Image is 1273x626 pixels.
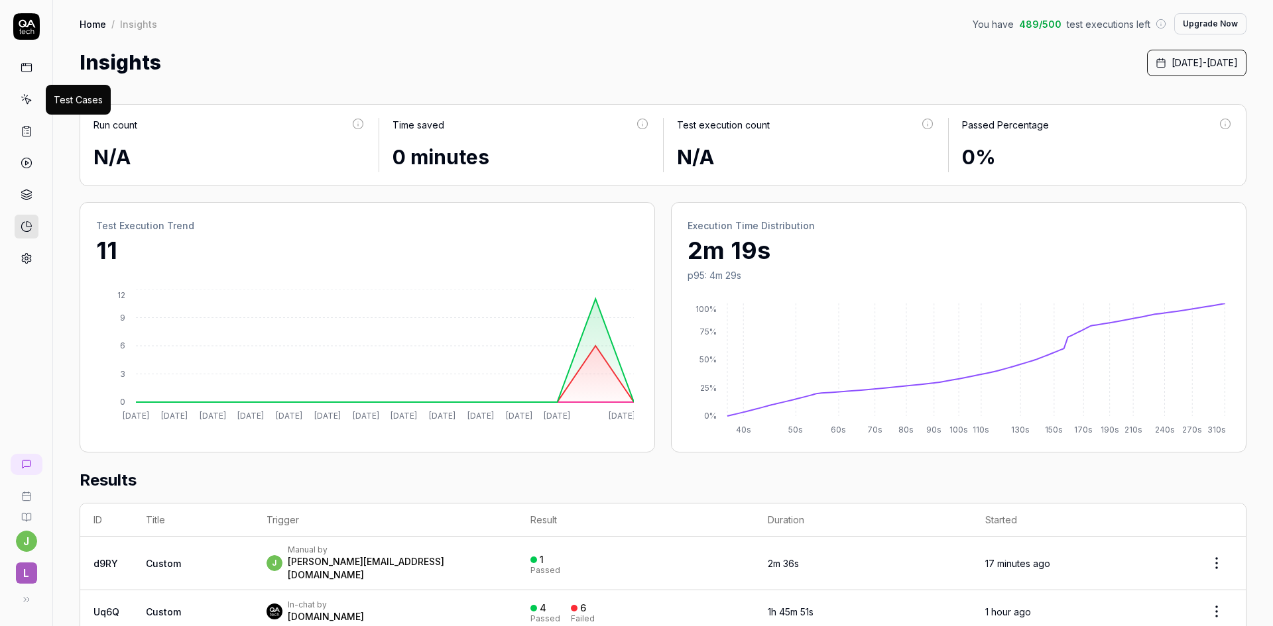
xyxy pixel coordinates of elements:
p: 2m 19s [688,233,1230,268]
p: 11 [96,233,638,268]
span: 489 / 500 [1019,17,1061,31]
tspan: [DATE] [506,411,532,421]
th: Started [972,503,1187,537]
img: 7ccf6c19-61ad-4a6c-8811-018b02a1b829.jpg [267,603,282,619]
th: Result [517,503,755,537]
tspan: [DATE] [467,411,494,421]
time: 1h 45m 51s [768,606,814,617]
tspan: 170s [1074,425,1093,435]
tspan: 50s [788,425,803,435]
tspan: 80s [898,425,914,435]
h2: Execution Time Distribution [688,219,1230,233]
div: Passed [530,566,560,574]
tspan: 6 [120,340,125,350]
a: Home [80,17,106,30]
div: 0% [962,142,1233,172]
th: Title [133,503,253,537]
time: 2m 36s [768,558,799,569]
a: d9RY [93,558,118,569]
tspan: 0 [120,397,125,407]
time: 17 minutes ago [985,558,1050,569]
span: You have [973,17,1014,31]
div: Run count [93,118,137,132]
tspan: 25% [700,383,717,393]
div: N/A [93,142,365,172]
tspan: 310s [1207,425,1226,435]
tspan: [DATE] [429,411,455,421]
tspan: [DATE] [314,411,341,421]
div: In-chat by [288,600,364,610]
span: Custom [146,606,181,617]
p: p95: 4m 29s [688,268,1230,282]
span: j [267,555,282,571]
div: Insights [120,17,157,30]
tspan: 110s [973,425,989,435]
tspan: 270s [1182,425,1202,435]
div: Test Cases [54,93,103,107]
h1: Insights [80,48,161,78]
tspan: 3 [120,369,125,379]
div: / [111,17,115,30]
tspan: [DATE] [237,411,264,421]
tspan: 75% [699,327,717,337]
div: N/A [677,142,935,172]
tspan: [DATE] [391,411,417,421]
tspan: [DATE] [200,411,226,421]
tspan: 150s [1045,425,1063,435]
tspan: 9 [120,313,125,323]
div: [DOMAIN_NAME] [288,610,364,623]
tspan: 40s [736,425,751,435]
tspan: [DATE] [609,411,635,421]
tspan: [DATE] [123,411,149,421]
time: 1 hour ago [985,606,1031,617]
tspan: [DATE] [544,411,570,421]
div: 4 [540,602,546,614]
span: test executions left [1067,17,1150,31]
tspan: [DATE] [353,411,379,421]
tspan: 190s [1101,425,1119,435]
tspan: 100s [949,425,968,435]
div: Passed Percentage [962,118,1049,132]
th: Trigger [253,503,517,537]
th: ID [80,503,133,537]
th: Duration [755,503,972,537]
div: 6 [580,602,586,614]
button: Upgrade Now [1174,13,1246,34]
div: [PERSON_NAME][EMAIL_ADDRESS][DOMAIN_NAME] [288,555,504,582]
div: Manual by [288,545,504,555]
tspan: 0% [704,411,717,421]
div: Time saved [393,118,444,132]
tspan: 90s [926,425,941,435]
h2: Results [80,468,1246,503]
tspan: 60s [831,425,846,435]
tspan: 130s [1011,425,1030,435]
a: Documentation [5,501,47,523]
tspan: 50% [699,354,717,364]
a: Book a call with us [5,480,47,501]
tspan: 70s [867,425,882,435]
button: [DATE]-[DATE] [1147,50,1246,76]
div: 1 [540,554,544,566]
div: Failed [571,615,595,623]
tspan: [DATE] [276,411,302,421]
tspan: 100% [696,304,717,314]
div: 0 minutes [393,142,650,172]
tspan: 12 [117,290,125,300]
a: Uq6Q [93,606,119,617]
tspan: 240s [1155,425,1175,435]
div: Passed [530,615,560,623]
tspan: [DATE] [161,411,188,421]
tspan: 210s [1124,425,1142,435]
button: L [5,552,47,586]
button: j [16,531,37,552]
span: L [16,562,37,584]
h2: Test Execution Trend [96,219,638,233]
span: Custom [146,558,181,569]
div: Test execution count [677,118,770,132]
span: [DATE] - [DATE] [1172,56,1238,70]
a: New conversation [11,454,42,475]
